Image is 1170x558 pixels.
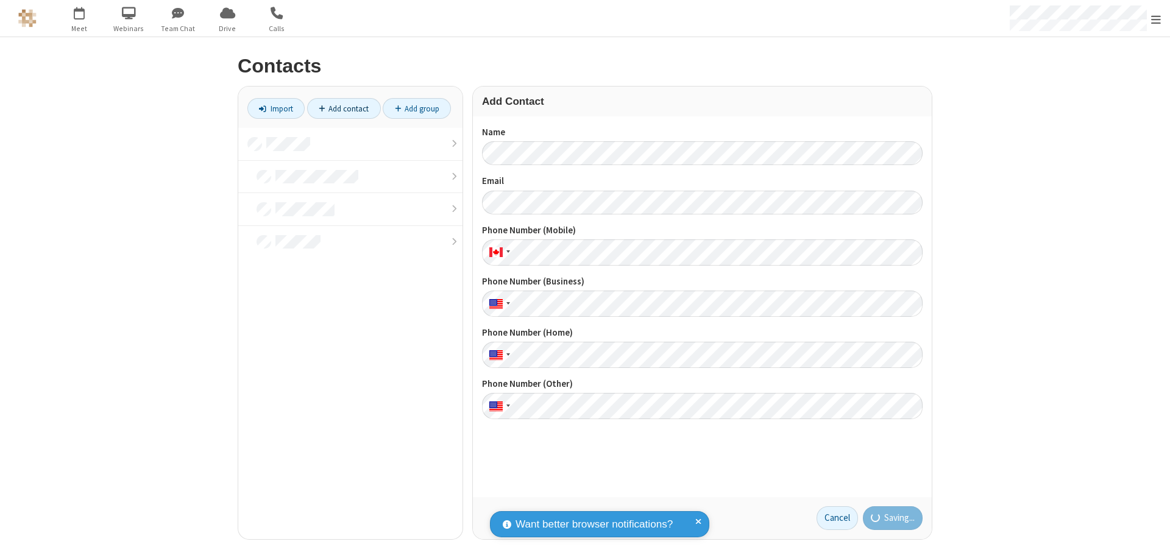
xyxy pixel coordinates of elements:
[307,98,381,119] a: Add contact
[57,23,102,34] span: Meet
[482,174,923,188] label: Email
[254,23,300,34] span: Calls
[205,23,250,34] span: Drive
[482,377,923,391] label: Phone Number (Other)
[18,9,37,27] img: QA Selenium DO NOT DELETE OR CHANGE
[482,291,514,317] div: United States: + 1
[482,393,514,419] div: United States: + 1
[482,125,923,139] label: Name
[482,326,923,340] label: Phone Number (Home)
[155,23,201,34] span: Team Chat
[106,23,152,34] span: Webinars
[863,506,923,531] button: Saving...
[482,342,514,368] div: United States: + 1
[383,98,451,119] a: Add group
[1140,526,1161,549] iframe: Chat
[884,511,915,525] span: Saving...
[247,98,305,119] a: Import
[482,275,923,289] label: Phone Number (Business)
[482,96,923,107] h3: Add Contact
[516,517,673,532] span: Want better browser notifications?
[482,239,514,266] div: Canada: + 1
[238,55,932,77] h2: Contacts
[482,224,923,238] label: Phone Number (Mobile)
[817,506,858,531] a: Cancel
